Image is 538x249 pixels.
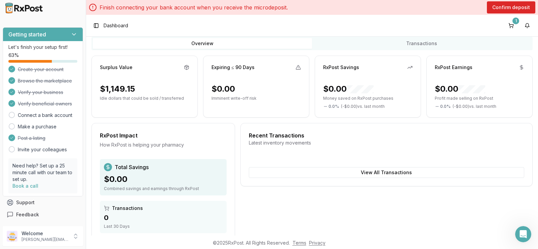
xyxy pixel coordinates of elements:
[323,64,359,71] div: RxPost Savings
[3,209,83,221] button: Feedback
[45,187,89,214] button: Messages
[18,77,72,84] span: Browse the marketplace
[212,64,255,71] div: Expiring ≤ 90 Days
[13,13,52,24] img: logo
[13,48,121,59] p: Hi [PERSON_NAME]
[100,64,132,71] div: Surplus Value
[8,30,46,38] h3: Getting started
[293,240,306,246] a: Terms
[3,3,46,13] img: RxPost Logo
[323,84,374,94] div: $0.00
[14,107,54,115] span: Search for help
[22,237,68,242] p: [PERSON_NAME][EMAIL_ADDRESS][DOMAIN_NAME]
[104,186,223,191] div: Combined savings and earnings through RxPost
[115,163,149,171] span: Total Savings
[341,104,385,109] span: ( - $0.00 ) vs. last month
[18,100,72,107] span: Verify beneficial owners
[112,205,143,212] span: Transactions
[100,142,227,148] div: How RxPost is helping your pharmacy
[18,112,72,119] a: Connect a bank account
[249,167,524,178] button: View All Transactions
[249,139,524,146] div: Latest inventory movements
[7,231,17,242] img: User avatar
[100,96,189,101] p: Idle dollars that could be sold / transferred
[212,84,235,94] div: $0.00
[107,204,117,209] span: Help
[91,11,105,24] img: Profile image for Rachel
[7,79,128,98] div: Send us a message
[18,135,45,142] span: Post a listing
[10,104,125,118] button: Search for help
[104,224,223,229] div: Last 30 Days
[14,85,112,92] div: Send us a message
[435,64,472,71] div: RxPost Earnings
[249,131,524,139] div: Recent Transactions
[18,89,63,96] span: Verify your business
[79,11,92,24] img: Profile image for Manuel
[12,162,73,183] p: Need help? Set up a 25 minute call with our team to set up.
[100,3,288,11] p: Finish connecting your bank account when you receive the microdeposit.
[8,44,77,51] p: Let's finish your setup first!
[506,20,516,31] button: 1
[90,187,134,214] button: Help
[16,211,39,218] span: Feedback
[104,22,128,29] span: Dashboard
[3,196,83,209] button: Support
[56,204,79,209] span: Messages
[18,123,56,130] a: Make a purchase
[453,104,496,109] span: ( - $0.00 ) vs. last month
[12,183,38,189] a: Book a call
[515,226,531,242] iframe: Intercom live chat
[116,11,128,23] div: Close
[440,104,451,109] span: 0.0 %
[14,146,121,153] div: All services are online
[15,204,30,209] span: Home
[100,84,135,94] div: $1,149.15
[22,230,68,237] p: Welcome
[104,213,223,222] div: 0
[13,59,121,71] p: How can we help?
[435,96,524,101] p: Profit made selling on RxPost
[329,104,339,109] span: 0.0 %
[104,22,128,29] nav: breadcrumb
[104,174,223,185] div: $0.00
[512,18,519,24] div: 1
[18,146,67,153] a: Invite your colleagues
[14,156,121,169] button: View status page
[323,96,413,101] p: Money saved on RxPost purchases
[435,84,485,94] div: $0.00
[93,38,312,49] button: Overview
[100,131,227,139] div: RxPost Impact
[309,240,325,246] a: Privacy
[487,1,535,13] button: Confirm deposit
[312,38,531,49] button: Transactions
[18,66,64,73] span: Create your account
[212,96,301,101] p: Imminent write-off risk
[8,52,19,59] span: 63 %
